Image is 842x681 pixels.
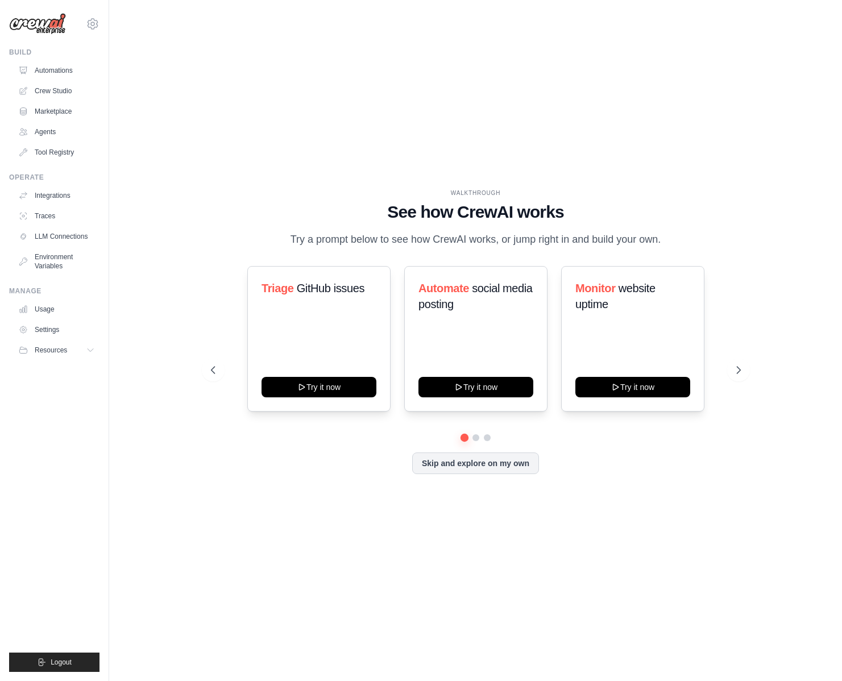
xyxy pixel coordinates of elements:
[575,282,656,310] span: website uptime
[211,202,741,222] h1: See how CrewAI works
[9,653,99,672] button: Logout
[14,207,99,225] a: Traces
[211,189,741,197] div: WALKTHROUGH
[51,658,72,667] span: Logout
[262,282,294,294] span: Triage
[14,102,99,121] a: Marketplace
[14,186,99,205] a: Integrations
[9,48,99,57] div: Build
[418,282,533,310] span: social media posting
[9,286,99,296] div: Manage
[296,282,364,294] span: GitHub issues
[14,248,99,275] a: Environment Variables
[14,82,99,100] a: Crew Studio
[418,282,469,294] span: Automate
[285,231,667,248] p: Try a prompt below to see how CrewAI works, or jump right in and build your own.
[412,452,539,474] button: Skip and explore on my own
[14,143,99,161] a: Tool Registry
[14,341,99,359] button: Resources
[14,300,99,318] a: Usage
[14,123,99,141] a: Agents
[575,282,616,294] span: Monitor
[14,61,99,80] a: Automations
[418,377,533,397] button: Try it now
[575,377,690,397] button: Try it now
[262,377,376,397] button: Try it now
[9,13,66,35] img: Logo
[9,173,99,182] div: Operate
[14,227,99,246] a: LLM Connections
[35,346,67,355] span: Resources
[14,321,99,339] a: Settings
